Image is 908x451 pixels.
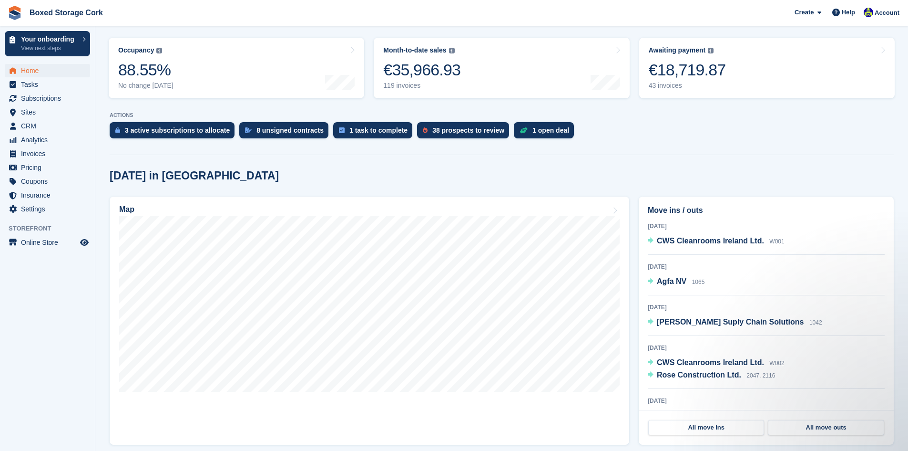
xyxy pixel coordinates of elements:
span: 1042 [809,319,822,326]
a: menu [5,147,90,160]
span: 1065 [692,279,705,285]
div: 119 invoices [383,82,460,90]
span: CWS Cleanrooms Ireland Ltd. [657,358,764,367]
a: CWS Cleanrooms Ireland Ltd. W001 [648,235,785,248]
div: 1 task to complete [349,126,408,134]
a: menu [5,161,90,174]
div: Awaiting payment [649,46,706,54]
span: Help [842,8,855,17]
img: prospect-51fa495bee0391a8d652442698ab0144808aea92771e9ea1ae160a38d050c398.svg [423,127,428,133]
p: View next steps [21,44,78,52]
a: Preview store [79,237,90,248]
div: 88.55% [118,60,173,80]
img: icon-info-grey-7440780725fd019a000dd9b08b2336e03edf1995a4989e88bcd33f0948082b44.svg [156,48,162,53]
span: Settings [21,202,78,216]
span: Home [21,64,78,77]
div: [DATE] [648,222,885,231]
span: Tasks [21,78,78,91]
a: 1 open deal [514,122,579,143]
span: Agfa NV [657,277,686,285]
img: active_subscription_to_allocate_icon-d502201f5373d7db506a760aba3b589e785aa758c864c3986d89f69b8ff3... [115,127,120,133]
a: menu [5,202,90,216]
span: Sites [21,105,78,119]
a: 1 task to complete [333,122,417,143]
a: Awaiting payment €18,719.87 43 invoices [639,38,895,98]
h2: Move ins / outs [648,205,885,216]
div: 3 active subscriptions to allocate [125,126,230,134]
a: [PERSON_NAME] Suply Chain Solutions 1042 [648,316,822,329]
a: menu [5,175,90,188]
div: [DATE] [648,397,885,405]
a: 8 unsigned contracts [239,122,333,143]
div: Month-to-date sales [383,46,446,54]
div: 43 invoices [649,82,726,90]
a: 3 active subscriptions to allocate [110,122,239,143]
a: Month-to-date sales €35,966.93 119 invoices [374,38,629,98]
div: [DATE] [648,344,885,352]
p: Your onboarding [21,36,78,42]
a: Rose Construction Ltd. 2047, 2116 [648,369,775,382]
span: [PERSON_NAME] Suply Chain Solutions [657,318,804,326]
span: Pricing [21,161,78,174]
span: Analytics [21,133,78,147]
div: €18,719.87 [649,60,726,80]
a: All move outs [768,420,884,435]
span: W002 [769,360,784,367]
a: Your onboarding View next steps [5,31,90,56]
a: menu [5,236,90,249]
span: Invoices [21,147,78,160]
span: Create [795,8,814,17]
img: Vincent [864,8,873,17]
a: menu [5,64,90,77]
img: icon-info-grey-7440780725fd019a000dd9b08b2336e03edf1995a4989e88bcd33f0948082b44.svg [708,48,714,53]
span: Insurance [21,189,78,202]
a: menu [5,189,90,202]
span: Storefront [9,224,95,233]
div: [DATE] [648,303,885,312]
p: ACTIONS [110,112,894,118]
a: All move ins [648,420,764,435]
div: Occupancy [118,46,154,54]
span: Subscriptions [21,92,78,105]
span: W001 [769,238,784,245]
a: CWS Cleanrooms Ireland Ltd. W002 [648,357,785,369]
span: Account [875,8,899,18]
a: Boxed Storage Cork [26,5,107,21]
a: Occupancy 88.55% No change [DATE] [109,38,364,98]
span: 2047, 2116 [746,372,775,379]
div: [DATE] [648,262,885,271]
div: 1 open deal [532,126,569,134]
div: 8 unsigned contracts [256,126,324,134]
a: 38 prospects to review [417,122,514,143]
a: menu [5,78,90,91]
img: icon-info-grey-7440780725fd019a000dd9b08b2336e03edf1995a4989e88bcd33f0948082b44.svg [449,48,455,53]
span: CWS Cleanrooms Ireland Ltd. [657,237,764,245]
span: Rose Construction Ltd. [657,371,741,379]
img: stora-icon-8386f47178a22dfd0bd8f6a31ec36ba5ce8667c1dd55bd0f319d3a0aa187defe.svg [8,6,22,20]
span: Online Store [21,236,78,249]
a: menu [5,92,90,105]
img: deal-1b604bf984904fb50ccaf53a9ad4b4a5d6e5aea283cecdc64d6e3604feb123c2.svg [520,127,528,134]
span: CRM [21,119,78,133]
h2: Map [119,205,134,214]
a: menu [5,119,90,133]
span: Coupons [21,175,78,188]
img: task-75834270c22a3079a89374b754ae025e5fb1db73e45f91037f5363f120a921f8.svg [339,127,345,133]
a: menu [5,105,90,119]
a: menu [5,133,90,147]
div: 38 prospects to review [432,126,504,134]
div: No change [DATE] [118,82,173,90]
h2: [DATE] in [GEOGRAPHIC_DATA] [110,169,279,182]
div: €35,966.93 [383,60,460,80]
a: Agfa NV 1065 [648,276,704,288]
a: Map [110,197,629,445]
img: contract_signature_icon-13c848040528278c33f63329250d36e43548de30e8caae1d1a13099fd9432cc5.svg [245,127,252,133]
